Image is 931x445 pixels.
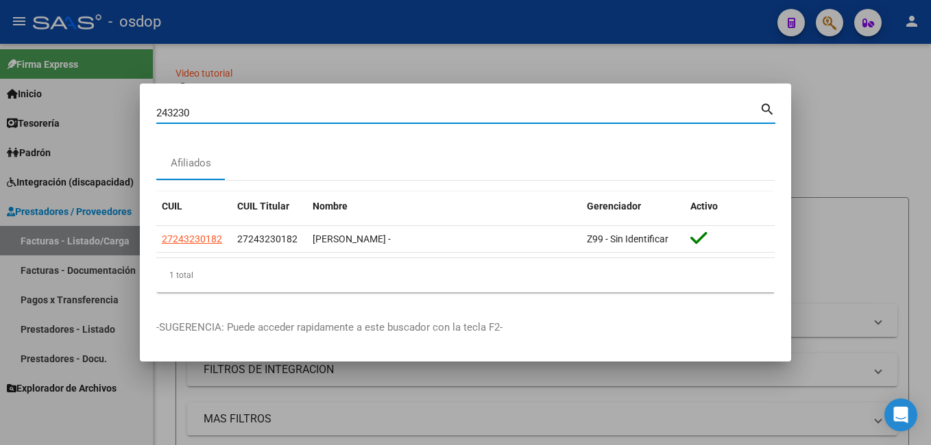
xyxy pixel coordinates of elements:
[156,320,775,335] p: -SUGERENCIA: Puede acceder rapidamente a este buscador con la tecla F2-
[171,155,211,171] div: Afiliados
[232,192,307,221] datatable-header-cell: CUIL Titular
[307,192,581,221] datatable-header-cell: Nombre
[690,201,718,212] span: Activo
[162,233,222,244] span: 27243230182
[156,192,232,221] datatable-header-cell: CUIL
[237,201,289,212] span: CUIL Titular
[760,100,775,116] mat-icon: search
[581,192,685,221] datatable-header-cell: Gerenciador
[237,233,298,244] span: 27243230182
[156,258,775,292] div: 1 total
[313,201,348,212] span: Nombre
[587,233,668,244] span: Z99 - Sin Identificar
[685,192,775,221] datatable-header-cell: Activo
[884,398,917,431] div: Open Intercom Messenger
[587,201,641,212] span: Gerenciador
[162,201,182,212] span: CUIL
[313,231,576,247] div: [PERSON_NAME] -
